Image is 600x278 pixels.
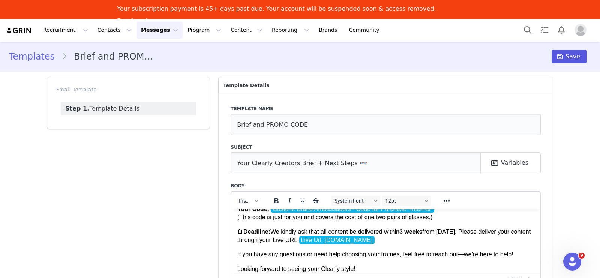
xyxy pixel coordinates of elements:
[270,196,283,206] button: Bold
[6,18,303,35] p: 🗓 We kindly ask that all content be delivered within from [DATE]. Please deliver your content thr...
[231,209,540,275] iframe: Rich Text Area
[136,22,183,39] button: Messages
[552,50,586,63] button: Save
[574,24,586,36] img: placeholder-profile.jpg
[382,196,431,206] button: Font sizes
[283,196,296,206] button: Italic
[553,22,570,39] button: Notifications
[117,17,159,25] a: Pay Invoices
[61,102,196,115] a: Template Details
[56,86,201,93] p: Email Template
[480,152,541,173] button: Variables
[565,52,580,61] span: Save
[267,22,314,39] button: Reporting
[65,105,89,112] strong: Step 1.
[9,50,61,63] a: Templates
[93,22,136,39] button: Contacts
[310,196,322,206] button: Strikethrough
[536,22,553,39] a: Tasks
[183,22,226,39] button: Program
[563,253,581,271] iframe: Intercom live chat
[236,196,261,206] button: Insert
[168,19,191,25] strong: 3 weeks
[226,22,267,39] button: Content
[570,24,594,36] button: Profile
[314,22,344,39] a: Brands
[12,19,39,25] strong: Deadline:
[239,198,252,204] span: Insert
[332,196,381,206] button: Fonts
[385,198,422,204] span: 12pt
[345,22,387,39] a: Community
[519,22,536,39] button: Search
[441,196,453,206] button: Reveal or hide additional toolbar items
[6,55,303,64] p: Looking forward to seeing your Clearly style!
[117,5,436,13] div: Your subscription payment is 45+ days past due. Your account will be suspended soon & access remo...
[297,196,309,206] button: Underline
[231,182,541,189] label: Body
[231,114,541,135] input: Name your template
[231,105,541,112] label: Template name
[6,41,303,49] p: If you have any questions or need help choosing your frames, feel free to reach out—we’re here to...
[579,253,585,259] span: 9
[231,144,541,151] label: Subject
[39,22,93,39] button: Recruitment
[6,27,32,34] img: grin logo
[68,27,143,34] span: Live Url: [DOMAIN_NAME]
[231,152,481,173] input: Add a subject line
[335,198,372,204] span: System Font
[219,77,553,94] p: Template Details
